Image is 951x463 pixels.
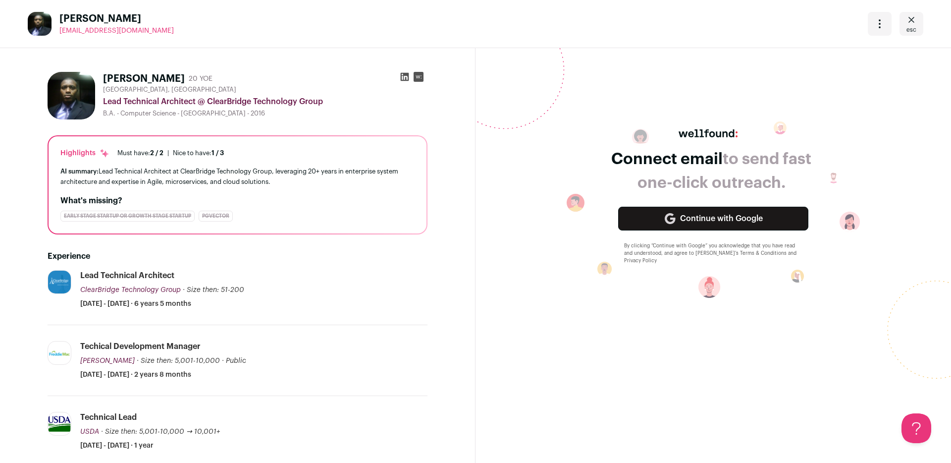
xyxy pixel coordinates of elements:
span: [PERSON_NAME] [80,357,135,364]
div: to send fast one-click outreach. [611,147,811,195]
span: [DATE] - [DATE] · 1 year [80,441,154,451]
span: · Size then: 51-200 [183,287,244,293]
div: Lead Technical Architect [80,270,174,281]
span: AI summary: [60,168,99,174]
span: 1 / 3 [211,150,224,156]
img: ae6b78be2c0b16ca8b2b3720b2def435cb37ecdab82b07a34304e6c8dedbc5f8.png [48,416,71,432]
span: 2 / 2 [150,150,163,156]
div: Highlights [60,148,109,158]
a: [EMAIL_ADDRESS][DOMAIN_NAME] [59,26,174,36]
div: Nice to have: [173,149,224,157]
span: Connect email [611,151,723,167]
div: Technical Lead [80,412,137,423]
div: Early Stage Startup or Growth Stage Startup [60,211,195,222]
div: PGVector [199,211,233,222]
span: · [222,356,224,366]
h2: What's missing? [60,195,415,207]
img: 5d0b1bcb554e31d11ffe029648324bbdf4591857cb09c2b09b96c278c25d7422 [28,12,52,36]
ul: | [117,149,224,157]
div: Lead Technical Architect @ ClearBridge Technology Group [103,96,427,108]
span: · Size then: 5,001-10,000 → 10,001+ [101,428,220,435]
div: Techical Development Manager [80,341,201,352]
span: ClearBridge Technology Group [80,287,181,293]
h2: Experience [48,250,427,262]
span: USDA [80,428,99,435]
span: Public [226,357,246,364]
span: [PERSON_NAME] [59,12,174,26]
div: By clicking “Continue with Google” you acknowledge that you have read and understood, and agree t... [624,242,802,265]
div: 20 YOE [189,74,212,84]
span: · Size then: 5,001-10,000 [137,357,220,364]
div: Must have: [117,149,163,157]
img: d4d4cd1ded63909a99265874763d7f994f2b15b5dd5a6e605d86cefd0a6639ef.jpg [48,271,71,293]
span: [EMAIL_ADDRESS][DOMAIN_NAME] [59,27,174,34]
a: Continue with Google [618,207,808,231]
h1: [PERSON_NAME] [103,72,185,86]
span: [DATE] - [DATE] · 2 years 8 months [80,370,191,380]
span: esc [906,26,916,34]
span: [DATE] - [DATE] · 6 years 5 months [80,299,191,309]
img: 5d0b1bcb554e31d11ffe029648324bbdf4591857cb09c2b09b96c278c25d7422 [48,72,95,119]
img: ed4f8c387a169a91bf2eac286eec70e57dc536c5d6b88f9421b5e2e285baf17e.jpg [48,349,71,357]
button: Open dropdown [868,12,892,36]
a: Close [899,12,923,36]
div: Lead Technical Architect at ClearBridge Technology Group, leveraging 20+ years in enterprise syst... [60,166,415,187]
div: B.A. - Computer Science - [GEOGRAPHIC_DATA] - 2016 [103,110,427,117]
span: [GEOGRAPHIC_DATA], [GEOGRAPHIC_DATA] [103,86,236,94]
iframe: Help Scout Beacon - Open [901,413,931,443]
